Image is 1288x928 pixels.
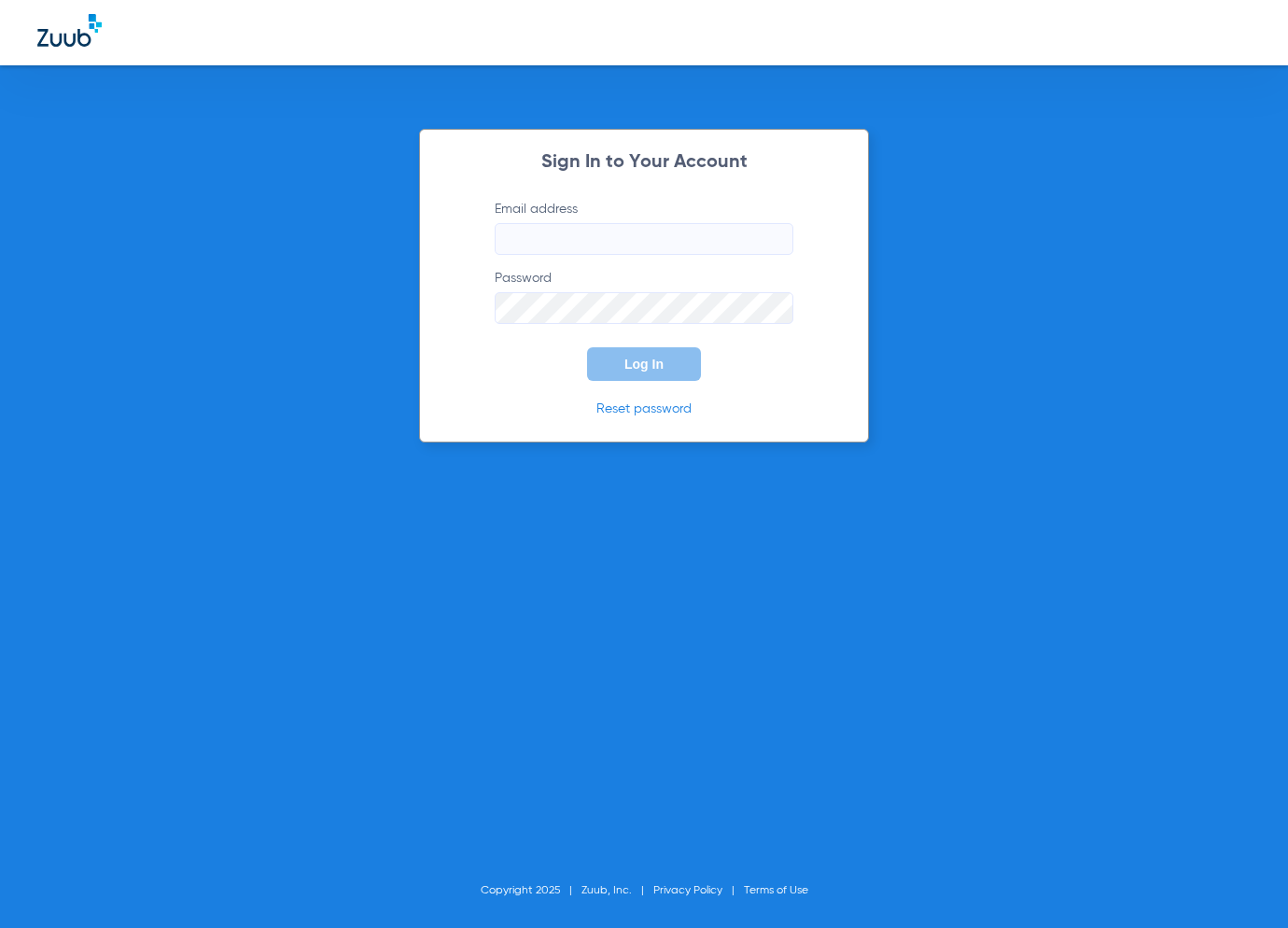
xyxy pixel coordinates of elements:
[467,153,821,172] h2: Sign In to Your Account
[1195,838,1288,928] iframe: Chat Widget
[495,269,793,324] label: Password
[481,881,581,900] li: Copyright 2025
[495,200,793,255] label: Email address
[624,357,664,372] span: Log In
[653,885,722,896] a: Privacy Policy
[495,223,793,255] input: Email address
[744,885,808,896] a: Terms of Use
[37,14,102,47] img: Zuub Logo
[495,292,793,324] input: Password
[596,402,692,415] a: Reset password
[587,347,701,381] button: Log In
[581,881,653,900] li: Zuub, Inc.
